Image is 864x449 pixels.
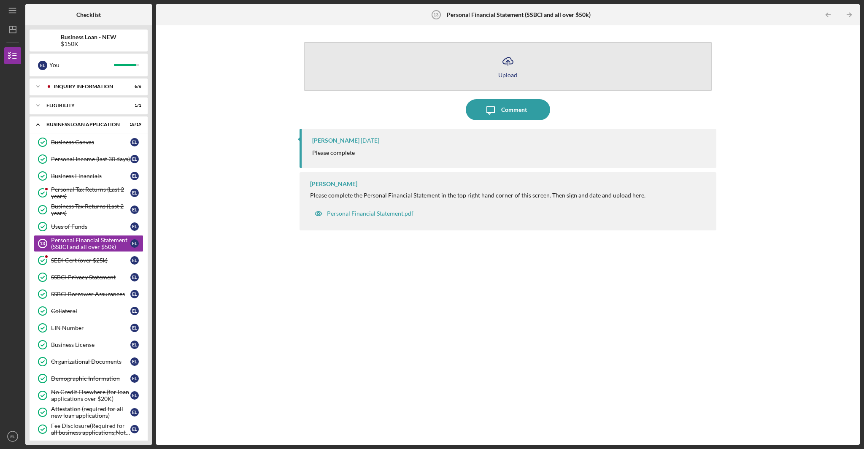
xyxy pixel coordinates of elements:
[34,421,143,438] a: Fee Disclosure(Required for all business applications,Not needed for Contractor loans)EL
[130,222,139,231] div: E L
[130,374,139,383] div: E L
[130,206,139,214] div: E L
[304,42,713,91] button: Upload
[130,408,139,417] div: E L
[51,291,130,298] div: SSBCI Borrower Assurances
[40,241,45,246] tspan: 13
[34,353,143,370] a: Organizational DocumentsEL
[312,148,355,157] p: Please complete
[126,103,141,108] div: 1 / 1
[34,387,143,404] a: No Credit Elsewhere (for loan applications over $20K)EL
[433,12,438,17] tspan: 13
[130,138,139,146] div: E L
[310,192,645,199] div: Please complete the Personal Financial Statement in the top right hand corner of this screen. The...
[34,269,143,286] a: SSBCI Privacy StatementEL
[51,156,130,162] div: Personal Income (last 30 days)
[51,422,130,436] div: Fee Disclosure(Required for all business applications,Not needed for Contractor loans)
[327,210,413,217] div: Personal Financial Statement.pdf
[51,341,130,348] div: Business License
[38,61,47,70] div: E L
[130,357,139,366] div: E L
[130,391,139,400] div: E L
[4,428,21,445] button: EL
[130,155,139,163] div: E L
[46,103,120,108] div: ELIGIBILITY
[51,139,130,146] div: Business Canvas
[34,286,143,303] a: SSBCI Borrower AssurancesEL
[61,41,116,47] div: $150K
[76,11,101,18] b: Checklist
[130,290,139,298] div: E L
[54,84,120,89] div: INQUIRY INFORMATION
[130,172,139,180] div: E L
[51,257,130,264] div: SEDI Cert (over $25k)
[51,173,130,179] div: Business Financials
[34,218,143,235] a: Uses of FundsEL
[130,189,139,197] div: E L
[126,84,141,89] div: 6 / 6
[34,370,143,387] a: Demographic InformationEL
[34,235,143,252] a: 13Personal Financial Statement (SSBCI and all over $50k)EL
[447,11,591,18] b: Personal Financial Statement (SSBCI and all over $50k)
[312,137,359,144] div: [PERSON_NAME]
[34,151,143,168] a: Personal Income (last 30 days)EL
[34,404,143,421] a: Attestation (required for all new loan applications)EL
[49,58,114,72] div: You
[51,308,130,314] div: Collateral
[51,406,130,419] div: Attestation (required for all new loan applications)
[126,122,141,127] div: 18 / 19
[310,181,357,187] div: [PERSON_NAME]
[51,203,130,216] div: Business Tax Returns (Last 2 years)
[34,201,143,218] a: Business Tax Returns (Last 2 years)EL
[130,256,139,265] div: E L
[51,325,130,331] div: EIN Number
[34,168,143,184] a: Business FinancialsEL
[34,303,143,319] a: CollateralEL
[10,434,15,439] text: EL
[466,99,550,120] button: Comment
[130,324,139,332] div: E L
[46,122,120,127] div: BUSINESS LOAN APPLICATION
[34,336,143,353] a: Business LicenseEL
[130,425,139,433] div: E L
[130,307,139,315] div: E L
[34,252,143,269] a: SEDI Cert (over $25k)EL
[34,134,143,151] a: Business CanvasEL
[51,237,130,250] div: Personal Financial Statement (SSBCI and all over $50k)
[361,137,379,144] time: 2025-08-26 13:55
[51,274,130,281] div: SSBCI Privacy Statement
[34,319,143,336] a: EIN NumberEL
[130,273,139,281] div: E L
[51,358,130,365] div: Organizational Documents
[310,205,418,222] button: Personal Financial Statement.pdf
[51,389,130,402] div: No Credit Elsewhere (for loan applications over $20K)
[61,34,116,41] b: Business Loan - NEW
[51,375,130,382] div: Demographic Information
[51,223,130,230] div: Uses of Funds
[51,186,130,200] div: Personal Tax Returns (Last 2 years)
[498,72,517,78] div: Upload
[130,239,139,248] div: E L
[130,341,139,349] div: E L
[34,184,143,201] a: Personal Tax Returns (Last 2 years)EL
[501,99,527,120] div: Comment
